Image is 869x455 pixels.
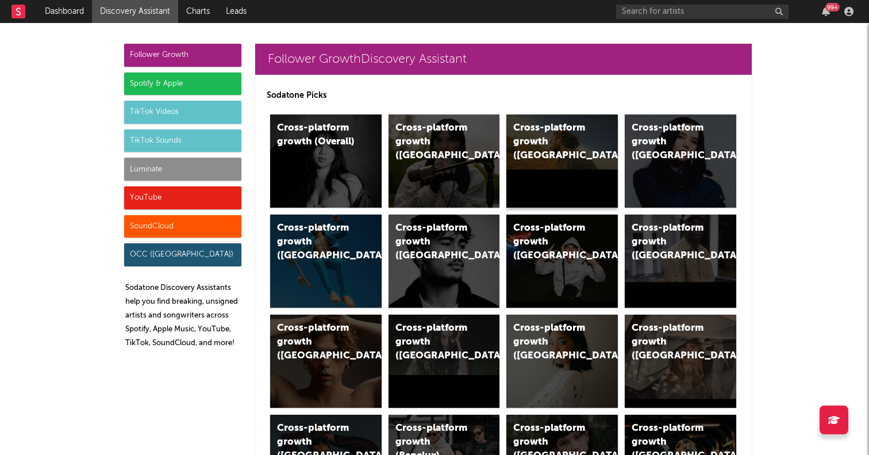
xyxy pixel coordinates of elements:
a: Cross-platform growth ([GEOGRAPHIC_DATA]) [389,215,500,308]
div: Cross-platform growth ([GEOGRAPHIC_DATA]) [277,221,355,263]
div: 99 + [825,3,840,12]
div: Luminate [124,158,241,181]
a: Cross-platform growth ([GEOGRAPHIC_DATA]) [389,114,500,208]
div: Follower Growth [124,44,241,67]
div: Cross-platform growth ([GEOGRAPHIC_DATA]) [395,121,474,163]
div: Cross-platform growth ([GEOGRAPHIC_DATA]) [513,121,591,163]
a: Cross-platform growth ([GEOGRAPHIC_DATA]) [506,315,618,408]
a: Cross-platform growth ([GEOGRAPHIC_DATA]) [625,114,736,208]
p: Sodatone Picks [267,89,740,102]
div: Cross-platform growth ([GEOGRAPHIC_DATA]) [277,322,355,363]
input: Search for artists [616,5,789,19]
a: Cross-platform growth (Overall) [270,114,382,208]
div: OCC ([GEOGRAPHIC_DATA]) [124,243,241,266]
div: Cross-platform growth ([GEOGRAPHIC_DATA]) [632,121,710,163]
div: YouTube [124,186,241,209]
div: Cross-platform growth ([GEOGRAPHIC_DATA]) [632,322,710,363]
a: Cross-platform growth ([GEOGRAPHIC_DATA]) [270,315,382,408]
div: Cross-platform growth (Overall) [277,121,355,149]
div: Cross-platform growth ([GEOGRAPHIC_DATA]) [395,322,474,363]
div: Cross-platform growth ([GEOGRAPHIC_DATA]) [513,322,591,363]
a: Cross-platform growth ([GEOGRAPHIC_DATA]) [625,215,736,308]
button: 99+ [822,7,830,16]
a: Cross-platform growth ([GEOGRAPHIC_DATA]) [506,114,618,208]
div: Cross-platform growth ([GEOGRAPHIC_DATA]/GSA) [513,221,591,263]
div: Cross-platform growth ([GEOGRAPHIC_DATA]) [632,221,710,263]
div: Cross-platform growth ([GEOGRAPHIC_DATA]) [395,221,474,263]
a: Cross-platform growth ([GEOGRAPHIC_DATA]) [270,215,382,308]
a: Cross-platform growth ([GEOGRAPHIC_DATA]/GSA) [506,215,618,308]
div: SoundCloud [124,215,241,238]
div: TikTok Sounds [124,129,241,152]
a: Follower GrowthDiscovery Assistant [255,44,752,75]
a: Cross-platform growth ([GEOGRAPHIC_DATA]) [389,315,500,408]
div: TikTok Videos [124,101,241,124]
p: Sodatone Discovery Assistants help you find breaking, unsigned artists and songwriters across Spo... [125,281,241,350]
div: Spotify & Apple [124,72,241,95]
a: Cross-platform growth ([GEOGRAPHIC_DATA]) [625,315,736,408]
